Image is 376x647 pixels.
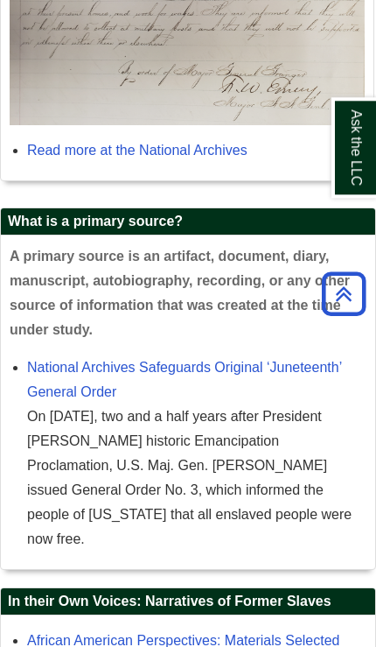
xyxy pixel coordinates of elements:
div: On [DATE], two and a half years after President [PERSON_NAME] historic Emancipation Proclamation,... [27,404,366,552]
span: A primary source is an artifact, document, diary, manuscript, autobiography, recording, or any ot... [10,249,350,337]
a: Read more at the National Archives [27,143,247,158]
h2: In their Own Voices: Narratives of Former Slaves [1,588,375,615]
a: National Archives Safeguards Original ‘Juneteenth’ General Order [27,360,342,399]
h2: What is a primary source? [1,208,375,236]
a: Back to Top [316,282,372,306]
